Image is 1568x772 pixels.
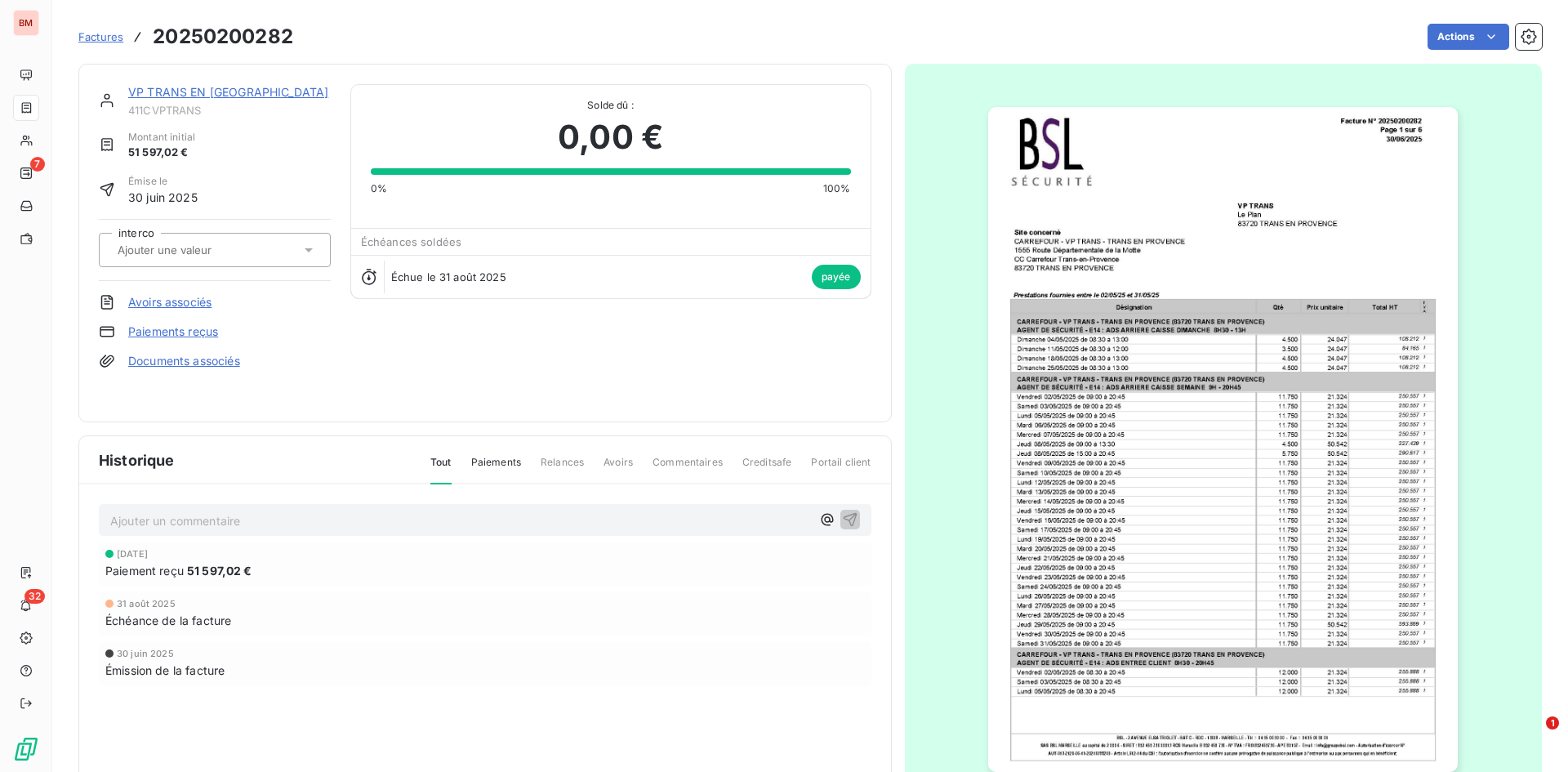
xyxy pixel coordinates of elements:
[30,157,45,172] span: 7
[988,107,1458,772] img: invoice_thumbnail
[105,662,225,679] span: Émission de la facture
[1546,716,1559,730] span: 1
[13,10,39,36] div: BM
[604,455,633,483] span: Avoirs
[371,181,387,196] span: 0%
[153,22,293,51] h3: 20250200282
[742,455,792,483] span: Creditsafe
[128,294,212,310] a: Avoirs associés
[653,455,723,483] span: Commentaires
[24,589,45,604] span: 32
[823,181,851,196] span: 100%
[105,612,231,629] span: Échéance de la facture
[13,736,39,762] img: Logo LeanPay
[99,449,175,471] span: Historique
[128,145,195,161] span: 51 597,02 €
[391,270,506,283] span: Échue le 31 août 2025
[430,455,452,484] span: Tout
[117,549,148,559] span: [DATE]
[128,85,328,99] a: VP TRANS EN [GEOGRAPHIC_DATA]
[128,324,218,340] a: Paiements reçus
[128,353,240,369] a: Documents associés
[361,235,462,248] span: Échéances soldées
[1512,716,1552,756] iframe: Intercom live chat
[78,30,123,43] span: Factures
[78,29,123,45] a: Factures
[117,599,176,609] span: 31 août 2025
[116,243,280,257] input: Ajouter une valeur
[471,455,521,483] span: Paiements
[128,189,198,206] span: 30 juin 2025
[1428,24,1509,50] button: Actions
[128,130,195,145] span: Montant initial
[558,113,663,162] span: 0,00 €
[187,562,252,579] span: 51 597,02 €
[128,104,331,117] span: 411CVPTRANS
[812,265,861,289] span: payée
[811,455,871,483] span: Portail client
[117,649,174,658] span: 30 juin 2025
[541,455,584,483] span: Relances
[105,562,184,579] span: Paiement reçu
[128,174,198,189] span: Émise le
[371,98,851,113] span: Solde dû :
